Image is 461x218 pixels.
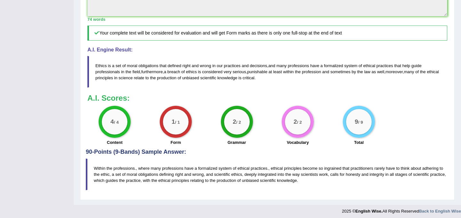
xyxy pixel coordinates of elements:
[114,120,119,125] small: / 4
[297,120,302,125] small: / 2
[125,69,131,74] span: the
[127,63,137,68] span: moral
[118,75,133,80] span: science
[114,75,117,80] span: in
[87,16,447,22] div: 74 words
[310,63,319,68] span: have
[358,120,363,125] small: / 9
[419,209,461,214] a: Back to English Wise
[295,69,301,74] span: the
[364,69,370,74] span: law
[236,120,241,125] small: / 2
[376,63,393,68] span: practices
[322,69,329,74] span: and
[164,69,166,74] span: a
[181,69,185,74] span: of
[357,69,363,74] span: the
[363,63,376,68] span: ethical
[324,63,343,68] span: formalized
[134,75,144,80] span: relate
[239,75,241,80] span: is
[86,159,449,190] blockquote: Within the professions., where many professions have a formalized system of ethical practices., e...
[200,63,211,68] span: wrong
[242,63,249,68] span: and
[404,69,414,74] span: many
[385,69,403,74] span: moreover
[250,63,267,68] span: decisions
[192,63,199,68] span: and
[228,139,246,145] label: Grammar
[116,63,121,68] span: set
[276,63,287,68] span: many
[112,63,114,68] span: a
[138,63,158,68] span: obligations
[354,139,364,145] label: Total
[352,69,356,74] span: by
[273,69,282,74] span: least
[224,69,232,74] span: very
[233,118,236,125] big: 2
[133,69,140,74] span: field
[359,63,362,68] span: of
[178,75,181,80] span: of
[175,120,180,125] small: / 1
[355,118,358,125] big: 9
[287,139,309,145] label: Vocabulary
[159,63,166,68] span: that
[217,63,223,68] span: our
[200,75,216,80] span: scientific
[377,69,384,74] span: well
[87,56,447,88] blockquote: , , , , , , .
[150,75,156,80] span: the
[217,75,237,80] span: knowledge
[243,75,255,80] span: critical
[107,139,123,145] label: Content
[355,209,382,214] strong: English Wise.
[121,69,124,74] span: in
[342,205,461,214] div: 2025 © All Rights Reserved
[288,63,309,68] span: professions
[141,69,163,74] span: furthermore
[202,69,222,74] span: considered
[95,69,120,74] span: professionals
[269,69,272,74] span: at
[402,63,410,68] span: help
[168,63,182,68] span: defined
[145,75,149,80] span: to
[87,47,447,53] h4: A.I. Engine Result:
[372,69,376,74] span: as
[268,63,275,68] span: and
[182,75,199,80] span: unbiased
[344,63,357,68] span: system
[87,94,130,102] b: A.I. Scores:
[394,63,401,68] span: that
[420,69,426,74] span: the
[233,69,246,74] span: serious
[186,69,197,74] span: ethics
[247,69,267,74] span: punishable
[198,69,201,74] span: is
[95,75,113,80] span: principles
[172,118,175,125] big: 1
[411,63,422,68] span: guide
[95,63,107,68] span: Ethics
[122,63,126,68] span: of
[427,69,439,74] span: ethical
[171,139,181,145] label: Form
[415,69,419,74] span: of
[157,75,176,80] span: production
[320,63,323,68] span: a
[108,63,111,68] span: is
[182,63,190,68] span: right
[224,63,240,68] span: practices
[330,69,351,74] span: sometimes
[283,69,294,74] span: within
[110,118,114,125] big: 4
[294,118,297,125] big: 2
[87,26,447,41] h5: Your complete text will be considered for evaluation and will get Form marks as there is only one...
[167,69,180,74] span: breach
[302,69,321,74] span: profession
[212,63,215,68] span: in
